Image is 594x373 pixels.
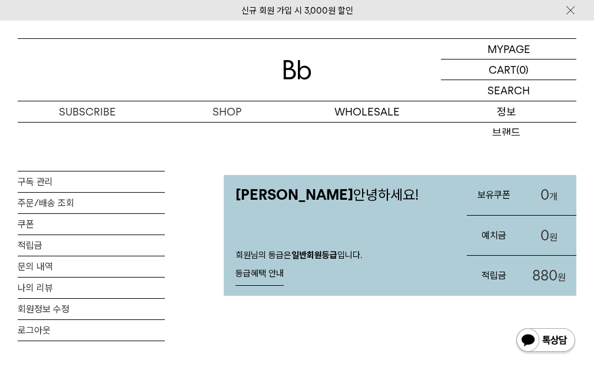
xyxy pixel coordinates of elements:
a: SUBSCRIBE [18,101,157,122]
p: 안녕하세요! [224,175,455,215]
a: 등급혜택 안내 [235,262,284,286]
img: 로고 [283,60,311,80]
strong: 일반회원등급 [291,250,337,260]
span: 880 [532,267,558,284]
a: 신규 회원 가입 시 3,000원 할인 [241,5,353,16]
p: SEARCH [487,80,530,101]
a: 브랜드 [437,123,576,143]
a: 나의 리뷰 [18,278,165,298]
a: 주문/배송 조회 [18,193,165,213]
span: 0 [540,186,549,203]
span: 0 [540,227,549,244]
a: 0원 [522,216,576,256]
h3: 예치금 [467,220,522,251]
a: MYPAGE [441,39,576,60]
p: 정보 [437,101,576,122]
p: CART [489,60,516,80]
a: SHOP [157,101,297,122]
img: 카카오톡 채널 1:1 채팅 버튼 [515,327,576,355]
a: 쿠폰 [18,214,165,235]
a: 로그아웃 [18,320,165,341]
a: CART (0) [441,60,576,80]
div: 회원님의 등급은 입니다. [224,238,455,296]
a: 구독 관리 [18,171,165,192]
h3: 적립금 [467,260,522,291]
p: MYPAGE [487,39,530,59]
a: 0개 [522,175,576,215]
a: 문의 내역 [18,256,165,277]
a: 880원 [522,256,576,296]
h3: 보유쿠폰 [467,179,522,210]
p: WHOLESALE [297,101,437,122]
a: 적립금 [18,235,165,256]
p: (0) [516,60,529,80]
strong: [PERSON_NAME] [235,186,353,203]
a: 회원정보 수정 [18,299,165,319]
